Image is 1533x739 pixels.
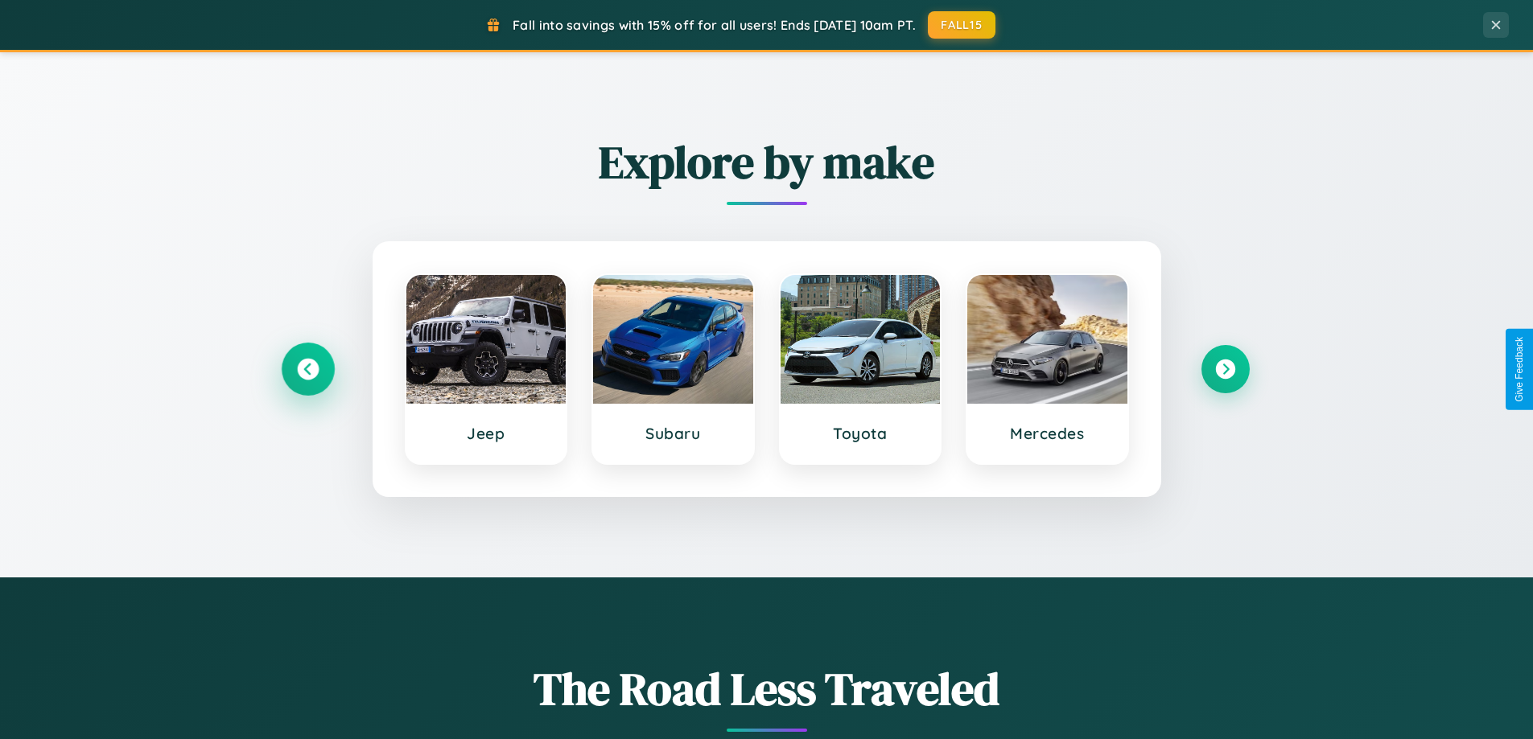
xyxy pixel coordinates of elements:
h3: Jeep [422,424,550,443]
h2: Explore by make [284,131,1250,193]
span: Fall into savings with 15% off for all users! Ends [DATE] 10am PT. [513,17,916,33]
h1: The Road Less Traveled [284,658,1250,720]
h3: Toyota [797,424,925,443]
div: Give Feedback [1514,337,1525,402]
h3: Subaru [609,424,737,443]
button: FALL15 [928,11,995,39]
h3: Mercedes [983,424,1111,443]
